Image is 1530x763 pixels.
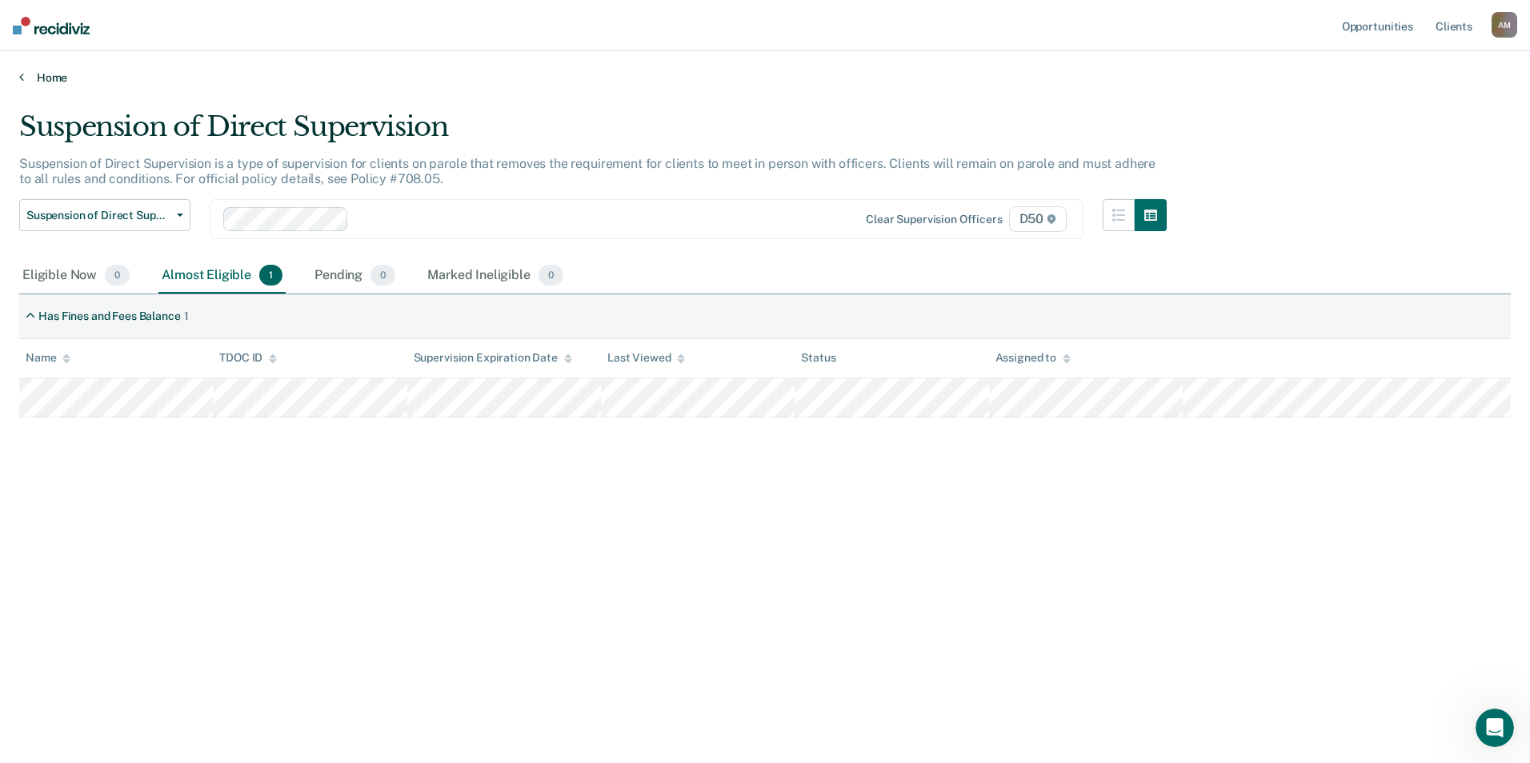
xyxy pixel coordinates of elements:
[311,258,399,294] div: Pending0
[1492,12,1517,38] button: AM
[607,351,685,365] div: Last Viewed
[259,265,282,286] span: 1
[13,17,90,34] img: Recidiviz
[19,70,1511,85] a: Home
[801,351,835,365] div: Status
[219,351,277,365] div: TDOC ID
[26,209,170,222] span: Suspension of Direct Supervision
[19,199,190,231] button: Suspension of Direct Supervision
[19,156,1156,186] p: Suspension of Direct Supervision is a type of supervision for clients on parole that removes the ...
[414,351,572,365] div: Supervision Expiration Date
[1476,709,1514,747] iframe: Intercom live chat
[1009,206,1067,232] span: D50
[1492,12,1517,38] div: A M
[184,310,189,323] div: 1
[539,265,563,286] span: 0
[158,258,286,294] div: Almost Eligible1
[105,265,130,286] span: 0
[19,110,1167,156] div: Suspension of Direct Supervision
[995,351,1071,365] div: Assigned to
[424,258,567,294] div: Marked Ineligible0
[866,213,1002,226] div: Clear supervision officers
[38,310,180,323] div: Has Fines and Fees Balance
[19,303,194,330] div: Has Fines and Fees Balance1
[370,265,395,286] span: 0
[26,351,70,365] div: Name
[19,258,133,294] div: Eligible Now0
